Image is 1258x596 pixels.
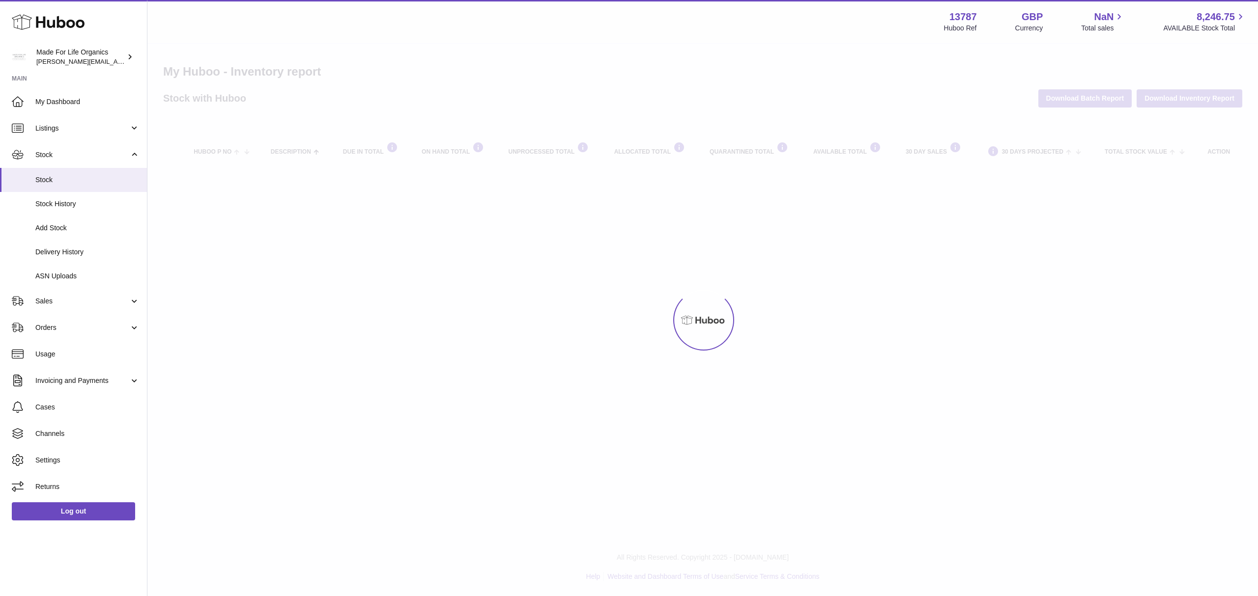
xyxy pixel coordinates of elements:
span: Listings [35,124,129,133]
span: Channels [35,429,140,438]
span: Stock [35,150,129,160]
a: 8,246.75 AVAILABLE Stock Total [1163,10,1246,33]
span: My Dashboard [35,97,140,107]
span: Cases [35,403,140,412]
span: Stock [35,175,140,185]
span: Usage [35,350,140,359]
span: Delivery History [35,247,140,257]
img: geoff.winwood@madeforlifeorganics.com [12,50,27,64]
span: Orders [35,323,129,332]
div: Huboo Ref [944,24,977,33]
span: NaN [1094,10,1114,24]
span: Invoicing and Payments [35,376,129,385]
span: Returns [35,482,140,491]
span: 8,246.75 [1197,10,1235,24]
div: Made For Life Organics [36,48,125,66]
span: ASN Uploads [35,271,140,281]
strong: 13787 [949,10,977,24]
span: Add Stock [35,223,140,233]
span: AVAILABLE Stock Total [1163,24,1246,33]
span: [PERSON_NAME][EMAIL_ADDRESS][PERSON_NAME][DOMAIN_NAME] [36,57,250,65]
span: Total sales [1081,24,1125,33]
span: Stock History [35,199,140,209]
span: Sales [35,297,129,306]
a: Log out [12,502,135,520]
span: Settings [35,456,140,465]
strong: GBP [1022,10,1043,24]
a: NaN Total sales [1081,10,1125,33]
div: Currency [1015,24,1043,33]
